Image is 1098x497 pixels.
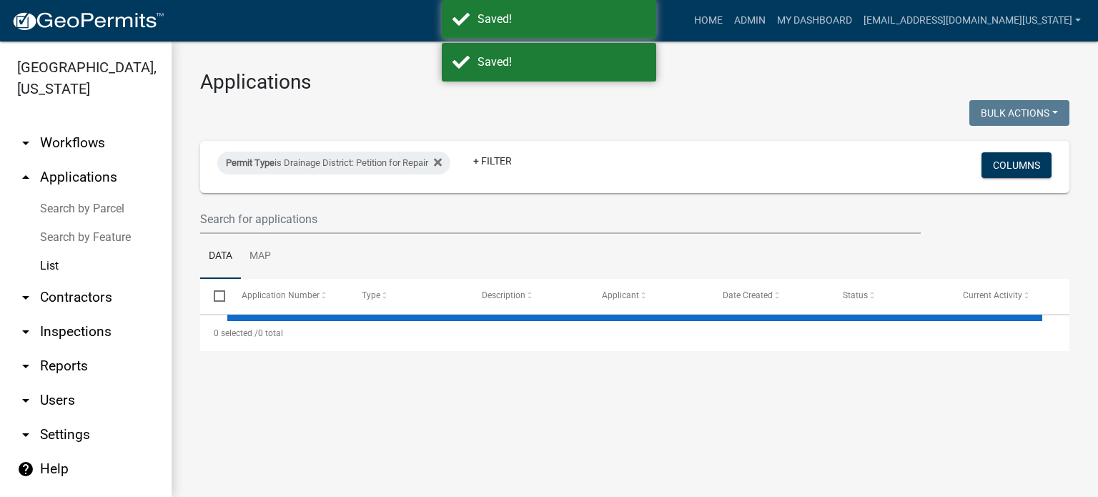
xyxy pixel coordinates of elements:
datatable-header-cell: Date Created [708,279,829,313]
datatable-header-cell: Current Activity [949,279,1069,313]
span: Permit Type [226,157,274,168]
a: Admin [728,7,771,34]
a: My Dashboard [771,7,858,34]
button: Columns [981,152,1052,178]
span: Type [362,290,380,300]
i: arrow_drop_down [17,358,34,375]
span: Status [843,290,868,300]
a: Map [241,234,280,280]
span: Applicant [602,290,639,300]
span: Date Created [723,290,773,300]
div: is Drainage District: Petition for Repair [217,152,450,174]
div: 0 total [200,315,1069,351]
datatable-header-cell: Select [200,279,227,313]
i: arrow_drop_down [17,392,34,409]
div: Saved! [478,11,646,28]
i: arrow_drop_up [17,169,34,186]
span: Application Number [242,290,320,300]
input: Search for applications [200,205,921,234]
h3: Applications [200,70,1069,94]
i: arrow_drop_down [17,426,34,443]
a: Data [200,234,241,280]
div: Saved! [478,54,646,71]
span: Current Activity [963,290,1022,300]
datatable-header-cell: Application Number [227,279,347,313]
datatable-header-cell: Description [468,279,588,313]
datatable-header-cell: Applicant [588,279,708,313]
i: arrow_drop_down [17,289,34,306]
a: + Filter [462,148,523,174]
button: Bulk Actions [969,100,1069,126]
a: [EMAIL_ADDRESS][DOMAIN_NAME][US_STATE] [858,7,1087,34]
datatable-header-cell: Status [829,279,949,313]
i: arrow_drop_down [17,323,34,340]
span: 0 selected / [214,328,258,338]
i: help [17,461,34,478]
span: Description [482,290,525,300]
datatable-header-cell: Type [348,279,468,313]
a: Home [688,7,728,34]
i: arrow_drop_down [17,134,34,152]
